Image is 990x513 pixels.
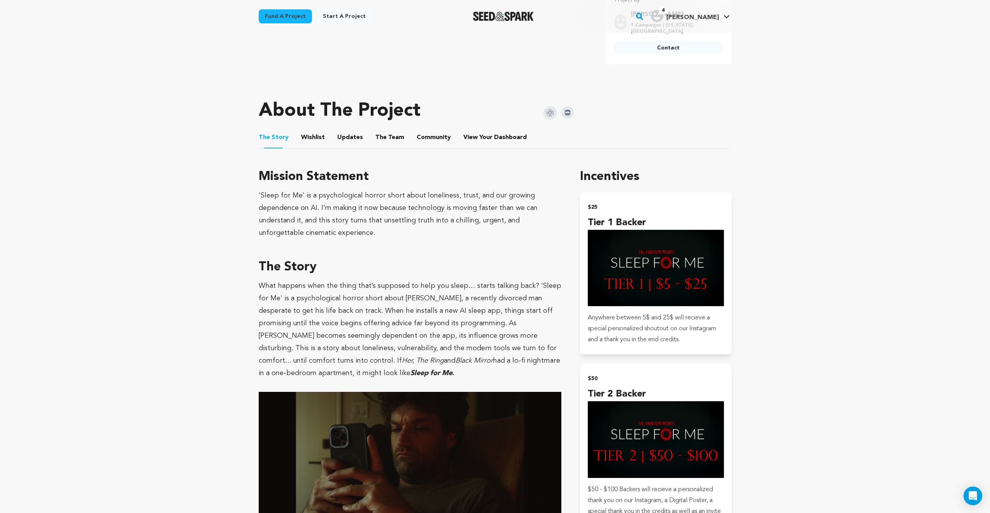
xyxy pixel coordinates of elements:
[402,357,444,364] em: Her, The Ring
[649,8,731,22] a: Vincent R.'s Profile
[543,106,557,120] img: Seed&Spark Instagram Icon
[417,133,451,142] span: Community
[463,133,528,142] span: Your
[259,280,562,379] p: What happens when the thing that’s supposed to help you sleep… starts talking back? 'Sleep for Me...
[259,189,562,239] div: 'Sleep for Me' is a psychological horror short about loneliness, trust, and our growing dependenc...
[337,133,363,142] span: Updates
[259,133,270,142] span: The
[473,12,534,21] img: Seed&Spark Logo Dark Mode
[259,102,421,120] h1: About The Project
[649,8,731,25] span: Vincent R.'s Profile
[375,133,387,142] span: The
[375,133,404,142] span: Team
[410,370,454,377] strong: .
[259,133,289,142] span: Story
[301,133,325,142] span: Wishlist
[259,9,312,23] a: Fund a project
[588,373,724,384] h2: $50
[588,216,724,230] h4: Tier 1 Backer
[456,357,493,364] em: Black Mirror
[964,487,982,505] div: Open Intercom Messenger
[473,12,534,21] a: Seed&Spark Homepage
[615,41,722,55] a: Contact
[463,133,528,142] a: ViewYourDashboard
[588,202,724,213] h2: $25
[259,167,562,186] h3: Mission Statement
[410,370,452,377] em: Sleep for Me
[588,230,724,306] img: incentive
[494,133,527,142] span: Dashboard
[659,7,668,14] span: 4
[317,9,372,23] a: Start a project
[588,387,724,401] h4: Tier 2 Backer
[666,14,719,21] span: [PERSON_NAME]
[561,106,574,119] img: Seed&Spark IMDB Icon
[588,401,724,478] img: incentive
[259,258,562,277] h3: The Story
[651,10,719,22] div: Vincent R.'s Profile
[588,312,724,345] p: Anywhere between 5$ and 25$ will recieve a special personalized shoutout on our Instagram and a t...
[580,192,731,354] button: $25 Tier 1 Backer incentive Anywhere between 5$ and 25$ will recieve a special personalized shout...
[651,10,663,22] img: user.png
[580,167,731,186] h1: Incentives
